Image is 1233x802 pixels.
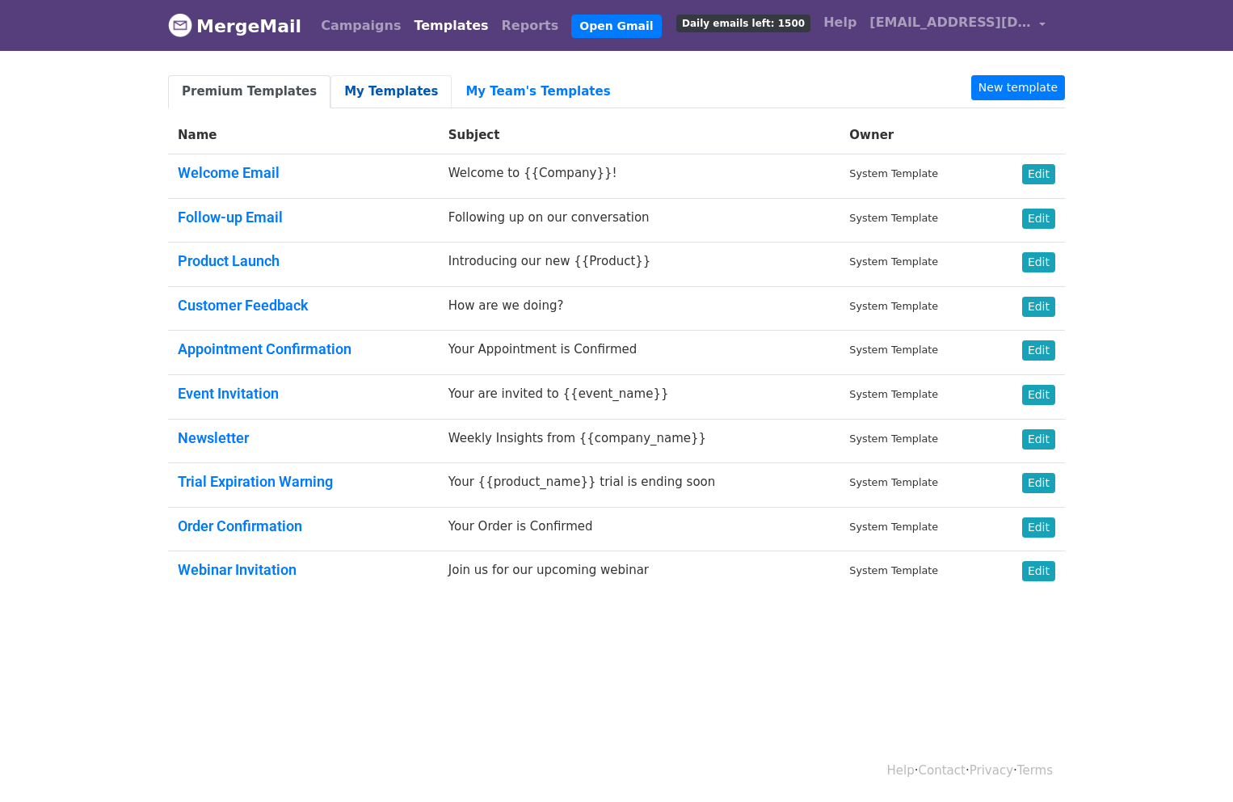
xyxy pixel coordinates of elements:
[439,551,840,595] td: Join us for our upcoming webinar
[1022,429,1055,450] a: Edit
[178,252,280,269] a: Product Launch
[1022,340,1055,361] a: Edit
[840,116,991,154] th: Owner
[452,75,624,108] a: My Team's Templates
[178,561,297,578] a: Webinar Invitation
[439,507,840,551] td: Your Order is Confirmed
[439,198,840,243] td: Following up on our conversation
[1022,561,1055,581] a: Edit
[849,521,938,533] small: System Template
[919,763,966,778] a: Contact
[849,433,938,445] small: System Template
[439,116,840,154] th: Subject
[849,300,938,312] small: System Template
[439,331,840,375] td: Your Appointment is Confirmed
[970,763,1013,778] a: Privacy
[495,10,566,42] a: Reports
[1022,297,1055,317] a: Edit
[439,374,840,419] td: Your are invited to {{event_name}}
[178,429,249,446] a: Newsletter
[439,154,840,199] td: Welcome to {{Company}}!
[1022,209,1055,229] a: Edit
[1022,473,1055,493] a: Edit
[168,75,330,108] a: Premium Templates
[439,243,840,287] td: Introducing our new {{Product}}
[178,297,309,314] a: Customer Feedback
[849,388,938,400] small: System Template
[314,10,407,42] a: Campaigns
[1022,385,1055,405] a: Edit
[676,15,810,32] span: Daily emails left: 1500
[407,10,494,42] a: Templates
[439,463,840,508] td: Your {{product_name}} trial is ending soon
[849,476,938,488] small: System Template
[849,344,938,356] small: System Template
[178,340,351,357] a: Appointment Confirmation
[178,473,333,490] a: Trial Expiration Warning
[178,164,280,181] a: Welcome Email
[1022,164,1055,184] a: Edit
[887,763,915,778] a: Help
[439,286,840,331] td: How are we doing?
[178,209,283,226] a: Follow-up Email
[330,75,452,108] a: My Templates
[178,517,302,534] a: Order Confirmation
[849,212,938,224] small: System Template
[1017,763,1053,778] a: Terms
[849,255,938,268] small: System Template
[571,15,661,38] a: Open Gmail
[178,385,279,402] a: Event Invitation
[1022,517,1055,538] a: Edit
[439,419,840,463] td: Weekly Insights from {{company_name}}
[1152,724,1233,802] iframe: Chat Widget
[849,167,938,179] small: System Template
[849,564,938,576] small: System Template
[863,6,1052,44] a: [EMAIL_ADDRESS][DOMAIN_NAME]
[869,13,1031,32] span: [EMAIL_ADDRESS][DOMAIN_NAME]
[670,6,817,39] a: Daily emails left: 1500
[168,13,192,37] img: MergeMail logo
[817,6,863,39] a: Help
[1022,252,1055,272] a: Edit
[971,75,1065,100] a: New template
[168,116,439,154] th: Name
[168,9,301,43] a: MergeMail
